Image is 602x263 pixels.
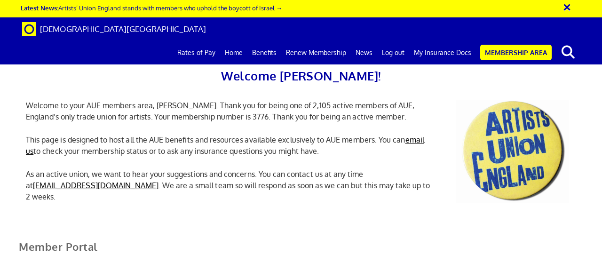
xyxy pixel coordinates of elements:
[281,41,351,64] a: Renew Membership
[33,181,158,190] a: [EMAIL_ADDRESS][DOMAIN_NAME]
[480,45,552,60] a: Membership Area
[173,41,220,64] a: Rates of Pay
[409,41,476,64] a: My Insurance Docs
[15,17,213,41] a: Brand [DEMOGRAPHIC_DATA][GEOGRAPHIC_DATA]
[19,66,583,86] h2: Welcome [PERSON_NAME]!
[21,4,282,12] a: Latest News:Artists’ Union England stands with members who uphold the boycott of Israel →
[19,134,442,157] p: This page is designed to host all the AUE benefits and resources available exclusively to AUE mem...
[554,42,582,62] button: search
[21,4,58,12] strong: Latest News:
[220,41,247,64] a: Home
[351,41,377,64] a: News
[19,168,442,202] p: As an active union, we want to hear your suggestions and concerns. You can contact us at any time...
[247,41,281,64] a: Benefits
[19,100,442,122] p: Welcome to your AUE members area, [PERSON_NAME]. Thank you for being one of 2,105 active members ...
[40,24,206,34] span: [DEMOGRAPHIC_DATA][GEOGRAPHIC_DATA]
[377,41,409,64] a: Log out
